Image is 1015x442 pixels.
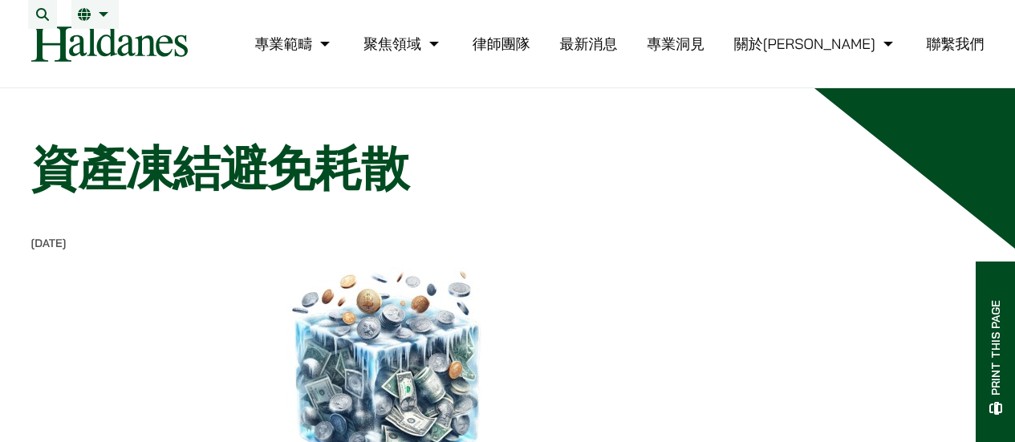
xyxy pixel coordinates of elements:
a: 專業洞見 [647,34,704,53]
a: 最新消息 [559,34,617,53]
h1: 資產凍結避免耗散 [31,140,864,197]
a: 律師團隊 [473,34,530,53]
a: 專業範疇 [254,34,334,53]
a: 聚焦領域 [363,34,443,53]
img: Logo of Haldanes [31,26,188,62]
a: 關於何敦 [734,34,897,53]
time: [DATE] [31,236,67,250]
a: 聯繫我們 [927,34,985,53]
a: 繁 [78,8,112,21]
